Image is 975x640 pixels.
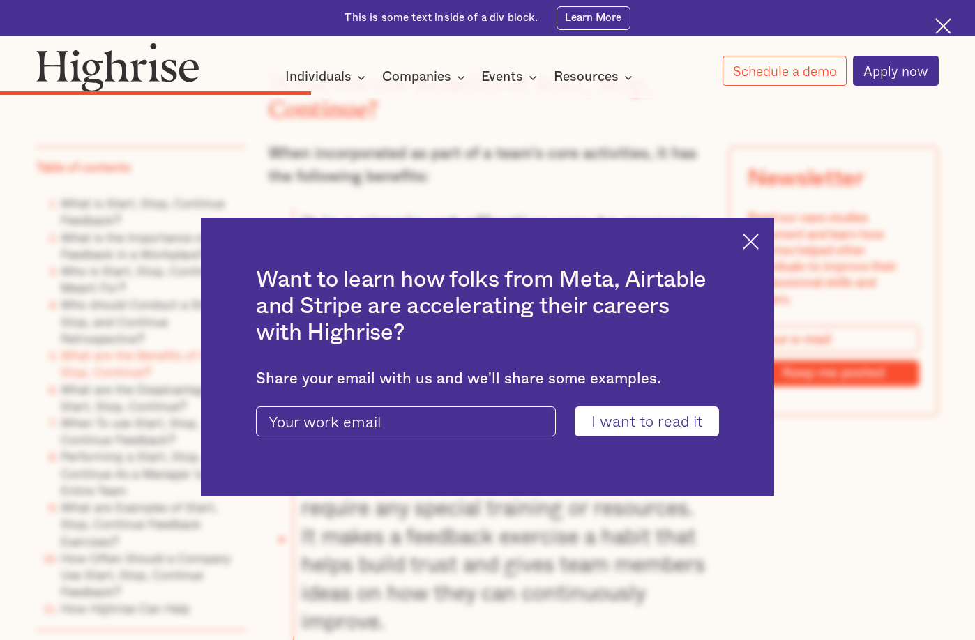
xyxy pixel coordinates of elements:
[481,69,523,86] div: Events
[382,69,469,86] div: Companies
[36,43,199,92] img: Highrise logo
[345,11,538,26] div: This is some text inside of a div block.
[935,18,951,34] img: Cross icon
[256,406,719,437] form: current-ascender-blog-article-modal-form
[554,69,637,86] div: Resources
[285,69,370,86] div: Individuals
[481,69,541,86] div: Events
[575,406,719,437] input: I want to read it
[853,56,939,86] a: Apply now
[723,56,847,86] a: Schedule a demo
[554,69,619,86] div: Resources
[256,266,719,346] h2: Want to learn how folks from Meta, Airtable and Stripe are accelerating their careers with Highrise?
[256,406,556,437] input: Your work email
[256,370,719,388] div: Share your email with us and we'll share some examples.
[557,6,630,30] a: Learn More
[382,69,451,86] div: Companies
[743,234,759,250] img: Cross icon
[285,69,352,86] div: Individuals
